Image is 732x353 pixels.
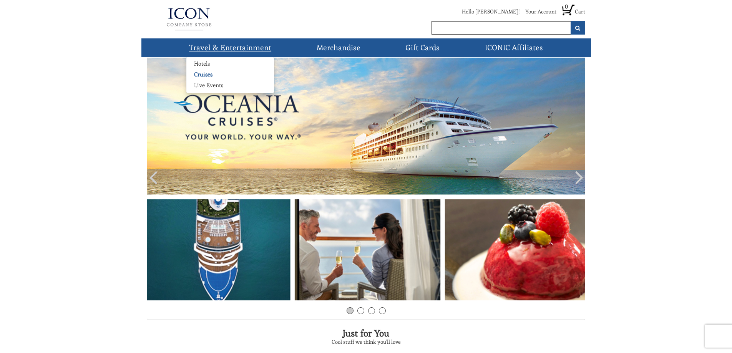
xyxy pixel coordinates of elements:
a: Gift Cards [402,38,443,57]
a: 2 [357,307,364,314]
a: Travel & Entertainment [186,38,274,57]
a: 4 [379,307,386,314]
h2: Just for You [147,328,585,339]
a: Merchandise [314,38,364,57]
a: Live Events [186,81,231,89]
a: 0 Cart [562,8,585,15]
li: Hello [PERSON_NAME]! [456,8,520,19]
a: ICONIC Affiliates [482,38,546,57]
a: 1 [347,307,354,314]
img: Oceania [147,58,585,300]
a: Cruises [186,71,220,78]
a: Hotels [186,60,217,68]
a: Your Account [525,8,556,15]
h3: Cool stuff we think you'll love [147,339,585,345]
a: 3 [368,307,375,314]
